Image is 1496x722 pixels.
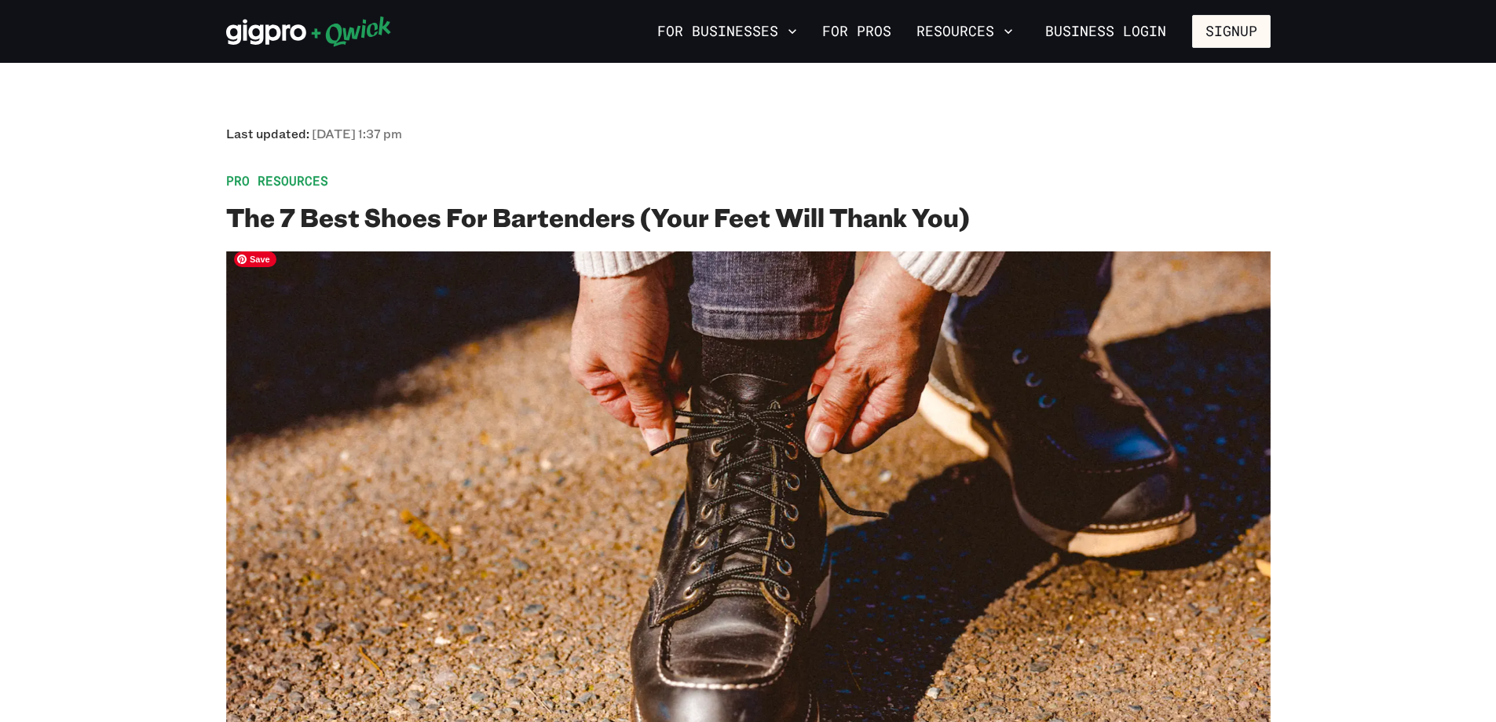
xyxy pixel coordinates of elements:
span: [DATE] 1:37 pm [312,125,402,141]
a: For Pros [816,18,898,45]
span: Save [234,251,276,267]
span: Last updated: [226,126,402,141]
span: Pro Resources [226,173,1271,189]
h2: The 7 Best Shoes For Bartenders (Your Feet Will Thank You) [226,201,1271,233]
button: For Businesses [651,18,803,45]
button: Signup [1192,15,1271,48]
button: Resources [910,18,1019,45]
a: Business Login [1032,15,1180,48]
